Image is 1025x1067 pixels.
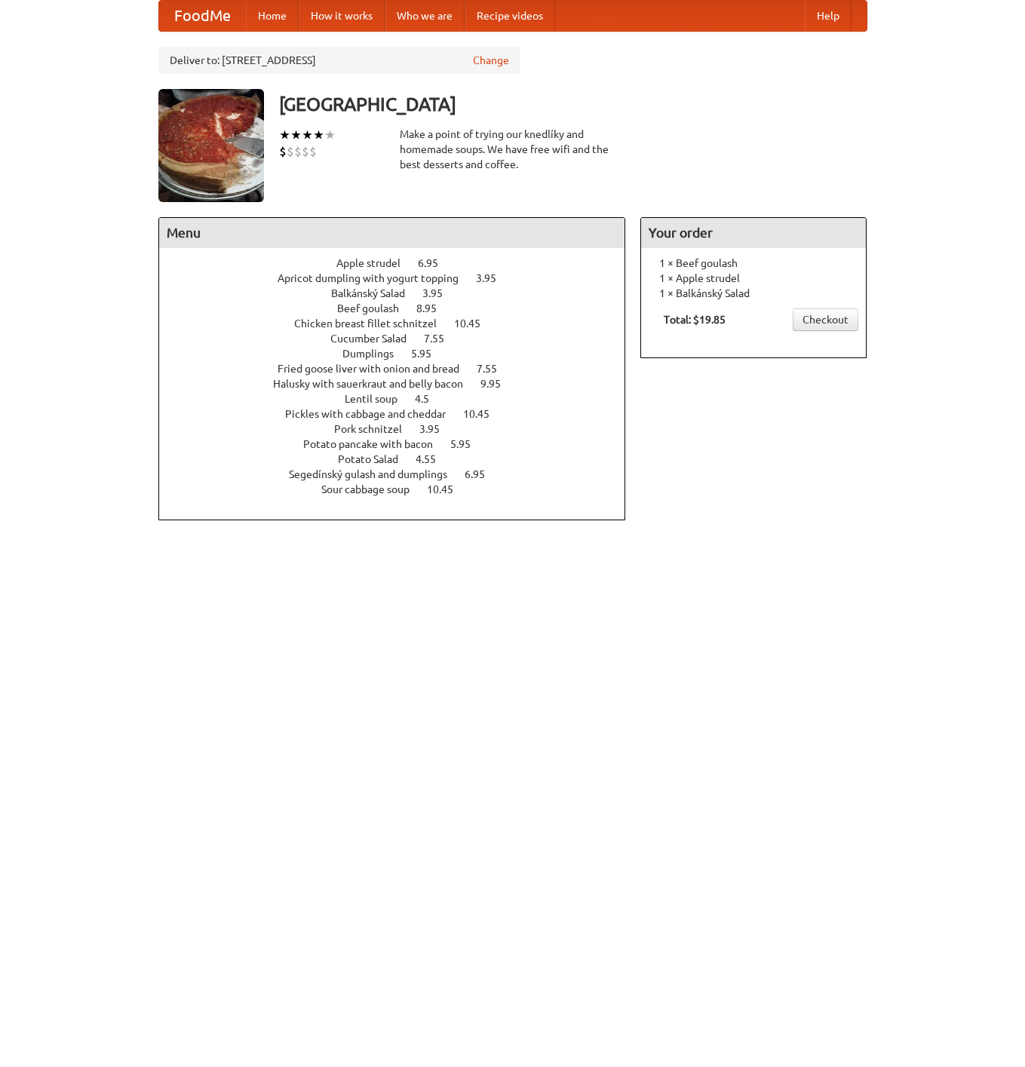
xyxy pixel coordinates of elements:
[334,423,468,435] a: Pork schnitzel 3.95
[338,453,413,465] span: Potato Salad
[273,378,529,390] a: Halusky with sauerkraut and belly bacon 9.95
[649,271,858,286] li: 1 × Apple strudel
[331,287,471,299] a: Balkánský Salad 3.95
[285,408,517,420] a: Pickles with cabbage and cheddar 10.45
[476,272,511,284] span: 3.95
[480,378,516,390] span: 9.95
[422,287,458,299] span: 3.95
[158,89,264,202] img: angular.jpg
[465,468,500,480] span: 6.95
[289,468,462,480] span: Segedínský gulash and dumplings
[805,1,852,31] a: Help
[334,423,417,435] span: Pork schnitzel
[303,438,448,450] span: Potato pancake with bacon
[279,143,287,160] li: $
[331,287,420,299] span: Balkánský Salad
[345,393,413,405] span: Lentil soup
[321,483,425,495] span: Sour cabbage soup
[415,393,444,405] span: 4.5
[337,302,414,314] span: Beef goulash
[793,308,858,331] a: Checkout
[299,1,385,31] a: How it works
[309,143,317,160] li: $
[400,127,626,172] div: Make a point of trying our knedlíky and homemade soups. We have free wifi and the best desserts a...
[641,218,866,248] h4: Your order
[649,256,858,271] li: 1 × Beef goulash
[278,272,474,284] span: Apricot dumpling with yogurt topping
[411,348,447,360] span: 5.95
[465,1,555,31] a: Recipe videos
[285,408,461,420] span: Pickles with cabbage and cheddar
[424,333,459,345] span: 7.55
[287,143,294,160] li: $
[159,1,246,31] a: FoodMe
[302,127,313,143] li: ★
[273,378,478,390] span: Halusky with sauerkraut and belly bacon
[450,438,486,450] span: 5.95
[324,127,336,143] li: ★
[159,218,625,248] h4: Menu
[158,47,520,74] div: Deliver to: [STREET_ADDRESS]
[463,408,505,420] span: 10.45
[473,53,509,68] a: Change
[427,483,468,495] span: 10.45
[303,438,499,450] a: Potato pancake with bacon 5.95
[385,1,465,31] a: Who we are
[330,333,422,345] span: Cucumber Salad
[313,127,324,143] li: ★
[302,143,309,160] li: $
[294,317,508,330] a: Chicken breast fillet schnitzel 10.45
[664,314,726,326] b: Total: $19.85
[454,317,496,330] span: 10.45
[345,393,457,405] a: Lentil soup 4.5
[649,286,858,301] li: 1 × Balkánský Salad
[279,127,290,143] li: ★
[278,272,524,284] a: Apricot dumpling with yogurt topping 3.95
[337,302,465,314] a: Beef goulash 8.95
[321,483,481,495] a: Sour cabbage soup 10.45
[330,333,472,345] a: Cucumber Salad 7.55
[418,257,453,269] span: 6.95
[342,348,409,360] span: Dumplings
[290,127,302,143] li: ★
[416,302,452,314] span: 8.95
[294,317,452,330] span: Chicken breast fillet schnitzel
[246,1,299,31] a: Home
[294,143,302,160] li: $
[416,453,451,465] span: 4.55
[289,468,513,480] a: Segedínský gulash and dumplings 6.95
[342,348,459,360] a: Dumplings 5.95
[279,89,867,119] h3: [GEOGRAPHIC_DATA]
[477,363,512,375] span: 7.55
[336,257,416,269] span: Apple strudel
[338,453,464,465] a: Potato Salad 4.55
[336,257,466,269] a: Apple strudel 6.95
[419,423,455,435] span: 3.95
[278,363,525,375] a: Fried goose liver with onion and bread 7.55
[278,363,474,375] span: Fried goose liver with onion and bread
